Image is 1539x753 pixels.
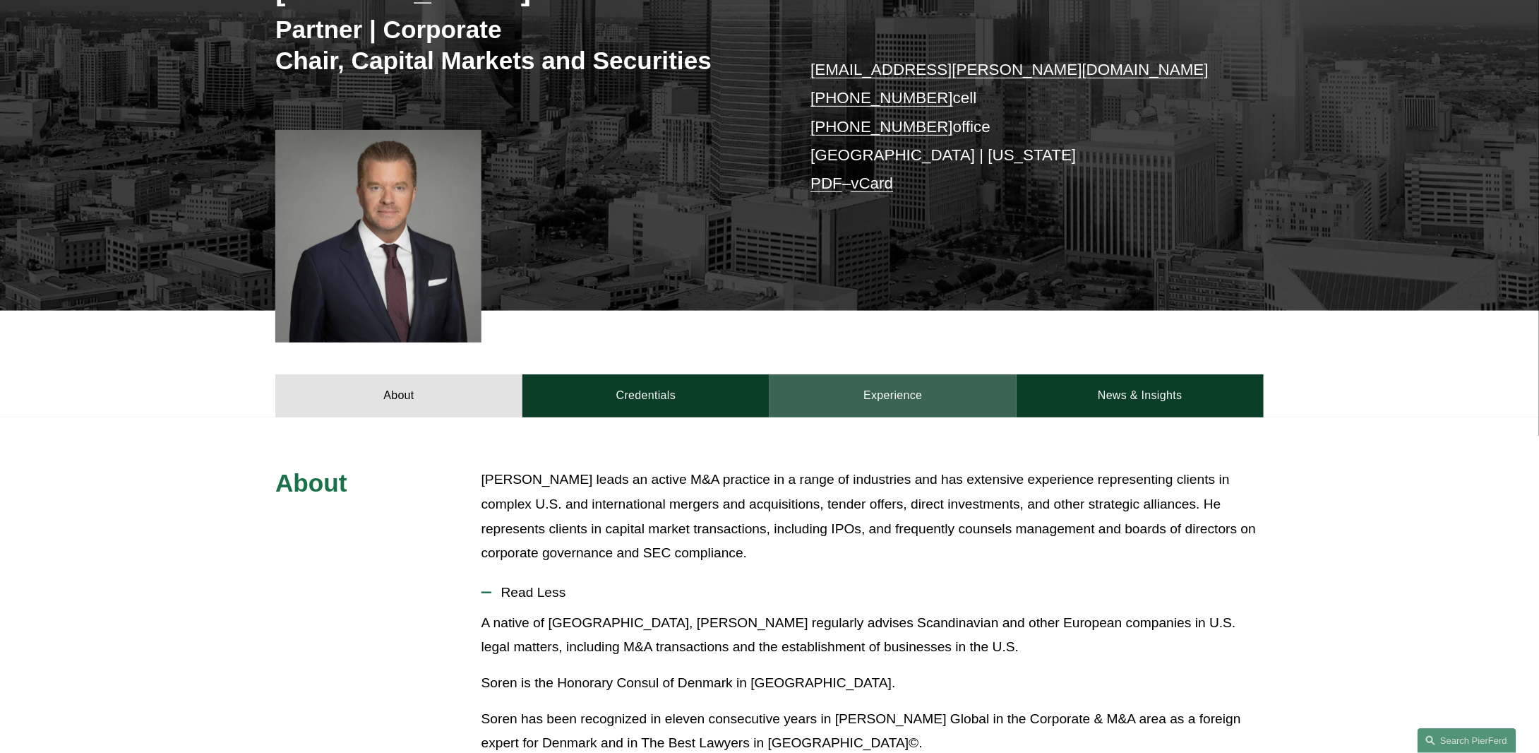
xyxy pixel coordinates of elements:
p: cell office [GEOGRAPHIC_DATA] | [US_STATE] – [810,56,1222,198]
a: vCard [851,174,894,192]
h3: Partner | Corporate Chair, Capital Markets and Securities [275,14,769,76]
a: Experience [769,374,1017,417]
span: About [275,469,347,497]
a: Credentials [522,374,769,417]
a: About [275,374,522,417]
p: A native of [GEOGRAPHIC_DATA], [PERSON_NAME] regularly advises Scandinavian and other European co... [481,611,1264,660]
a: [PHONE_NUMBER] [810,118,953,136]
p: [PERSON_NAME] leads an active M&A practice in a range of industries and has extensive experience ... [481,468,1264,565]
p: Soren is the Honorary Consul of Denmark in [GEOGRAPHIC_DATA]. [481,671,1264,696]
a: [PHONE_NUMBER] [810,89,953,107]
a: [EMAIL_ADDRESS][PERSON_NAME][DOMAIN_NAME] [810,61,1209,78]
button: Read Less [481,574,1264,611]
a: News & Insights [1017,374,1264,417]
a: Search this site [1418,728,1516,753]
a: PDF [810,174,842,192]
span: Read Less [491,585,1264,600]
